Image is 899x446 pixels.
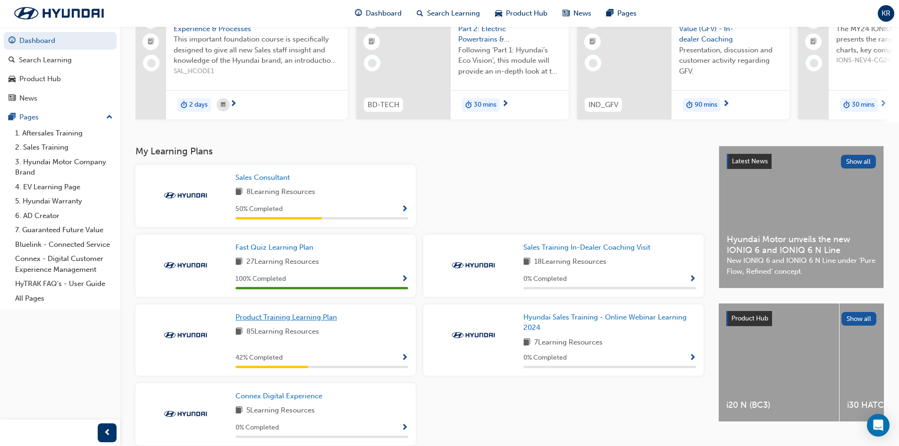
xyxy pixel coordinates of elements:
[495,8,502,19] span: car-icon
[427,8,480,19] span: Search Learning
[4,70,117,88] a: Product Hub
[878,5,894,22] button: KR
[401,203,408,215] button: Show Progress
[11,126,117,141] a: 1. Aftersales Training
[852,100,874,110] span: 30 mins
[867,414,890,437] div: Open Intercom Messenger
[4,30,117,109] button: DashboardSearch LearningProduct HubNews
[506,8,547,19] span: Product Hub
[11,237,117,252] a: Bluelink - Connected Service
[11,140,117,155] a: 2. Sales Training
[174,66,340,77] span: SAL_HCODE1
[235,204,283,215] span: 50 % Completed
[417,8,423,19] span: search-icon
[246,405,315,417] span: 5 Learning Resources
[4,109,117,126] button: Pages
[235,173,290,182] span: Sales Consultant
[409,4,487,23] a: search-iconSearch Learning
[104,427,111,439] span: prev-icon
[563,8,570,19] span: news-icon
[617,8,637,19] span: Pages
[727,154,876,169] a: Latest NewsShow all
[401,354,408,362] span: Show Progress
[355,8,362,19] span: guage-icon
[235,326,243,338] span: book-icon
[577,5,790,119] a: IND_GFVGuaranteed Future Value (GFV) - In-dealer CoachingPresentation, discussion and customer ac...
[11,223,117,237] a: 7. Guaranteed Future Value
[723,100,730,109] span: next-icon
[347,4,409,23] a: guage-iconDashboard
[401,422,408,434] button: Show Progress
[235,405,243,417] span: book-icon
[880,100,887,109] span: next-icon
[458,13,561,45] span: eLearning Module Part 2: Electric Powertrains & Technology
[727,255,876,277] span: New IONIQ 6 and IONIQ 6 N Line under ‘Pure Flow, Refined’ concept.
[5,3,113,23] img: Trak
[19,55,72,66] div: Search Learning
[465,99,472,111] span: duration-icon
[573,8,591,19] span: News
[689,352,696,364] button: Show Progress
[689,354,696,362] span: Show Progress
[235,186,243,198] span: book-icon
[810,59,818,67] span: learningRecordVerb_NONE-icon
[534,256,606,268] span: 18 Learning Resources
[160,261,211,270] img: Trak
[8,113,16,122] span: pages-icon
[810,36,817,48] span: booktick-icon
[401,273,408,285] button: Show Progress
[447,330,499,340] img: Trak
[11,291,117,306] a: All Pages
[8,75,16,84] span: car-icon
[19,93,37,104] div: News
[160,409,211,419] img: Trak
[727,234,876,255] span: Hyundai Motor unveils the new IONIQ 6 and IONIQ 6 N Line
[401,275,408,284] span: Show Progress
[726,400,832,411] span: i20 N (BC3)
[235,243,313,252] span: Fast Quiz Learning Plan
[135,146,704,157] h3: My Learning Plans
[11,252,117,277] a: Connex - Digital Customer Experience Management
[181,99,187,111] span: duration-icon
[235,256,243,268] span: book-icon
[235,313,337,321] span: Product Training Learning Plan
[147,59,156,67] span: learningRecordVerb_NONE-icon
[246,326,319,338] span: 85 Learning Resources
[731,314,768,322] span: Product Hub
[174,34,340,66] span: This important foundation course is specifically designed to give all new Sales staff insight and...
[502,100,509,109] span: next-icon
[246,256,319,268] span: 27 Learning Resources
[606,8,613,19] span: pages-icon
[841,155,876,168] button: Show all
[523,274,567,285] span: 0 % Completed
[148,36,154,48] span: booktick-icon
[695,100,717,110] span: 90 mins
[11,277,117,291] a: HyTRAK FAQ's - User Guide
[160,191,211,200] img: Trak
[8,94,16,103] span: news-icon
[11,209,117,223] a: 6. AD Creator
[235,312,341,323] a: Product Training Learning Plan
[369,36,375,48] span: booktick-icon
[401,424,408,432] span: Show Progress
[523,243,650,252] span: Sales Training In-Dealer Coaching Visit
[368,100,399,110] span: BD-TECH
[589,59,597,67] span: learningRecordVerb_NONE-icon
[368,59,377,67] span: learningRecordVerb_NONE-icon
[401,205,408,214] span: Show Progress
[523,312,696,333] a: Hyundai Sales Training - Online Webinar Learning 2024
[230,100,237,109] span: next-icon
[599,4,644,23] a: pages-iconPages
[523,337,530,349] span: book-icon
[11,155,117,180] a: 3. Hyundai Motor Company Brand
[189,100,208,110] span: 2 days
[235,422,279,433] span: 0 % Completed
[686,99,693,111] span: duration-icon
[719,303,839,421] a: i20 N (BC3)
[588,100,618,110] span: IND_GFV
[843,99,850,111] span: duration-icon
[679,45,782,77] span: Presentation, discussion and customer activity regarding GFV.
[135,5,348,119] a: $295H-Code 1 - Our Hyundai Customer Experience & ProcessesThis important foundation course is spe...
[106,111,113,124] span: up-icon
